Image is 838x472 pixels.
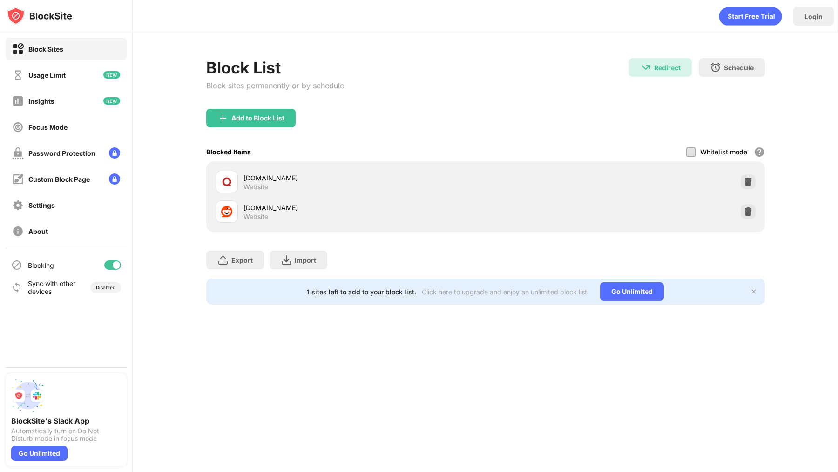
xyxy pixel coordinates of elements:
[700,148,747,156] div: Whitelist mode
[12,69,24,81] img: time-usage-off.svg
[231,114,284,122] div: Add to Block List
[12,43,24,55] img: block-on.svg
[11,446,68,461] div: Go Unlimited
[28,149,95,157] div: Password Protection
[11,282,22,293] img: sync-icon.svg
[12,121,24,133] img: focus-off.svg
[12,147,24,159] img: password-protection-off.svg
[28,97,54,105] div: Insights
[750,288,757,295] img: x-button.svg
[7,7,72,25] img: logo-blocksite.svg
[12,226,24,237] img: about-off.svg
[206,58,344,77] div: Block List
[12,173,24,185] img: customize-block-page-off.svg
[28,45,63,53] div: Block Sites
[724,64,754,72] div: Schedule
[243,173,486,183] div: [DOMAIN_NAME]
[12,95,24,107] img: insights-off.svg
[103,97,120,105] img: new-icon.svg
[243,213,268,221] div: Website
[206,148,251,156] div: Blocked Items
[206,81,344,90] div: Block sites permanently or by schedule
[96,285,115,290] div: Disabled
[295,256,316,264] div: Import
[11,379,45,412] img: push-slack.svg
[11,427,121,442] div: Automatically turn on Do Not Disturb mode in focus mode
[28,71,66,79] div: Usage Limit
[28,227,48,235] div: About
[109,147,120,159] img: lock-menu.svg
[28,123,68,131] div: Focus Mode
[600,282,664,301] div: Go Unlimited
[12,199,24,211] img: settings-off.svg
[654,64,681,72] div: Redirect
[422,288,589,296] div: Click here to upgrade and enjoy an unlimited block list.
[231,256,253,264] div: Export
[28,175,90,183] div: Custom Block Page
[221,176,232,187] img: favicons
[243,183,268,191] div: Website
[28,261,54,269] div: Blocking
[28,279,76,295] div: Sync with other devices
[307,288,416,296] div: 1 sites left to add to your block list.
[11,259,22,271] img: blocking-icon.svg
[103,71,120,79] img: new-icon.svg
[28,201,55,209] div: Settings
[11,416,121,425] div: BlockSite's Slack App
[243,203,486,213] div: [DOMAIN_NAME]
[719,7,782,26] div: animation
[804,13,823,20] div: Login
[109,173,120,185] img: lock-menu.svg
[221,206,232,217] img: favicons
